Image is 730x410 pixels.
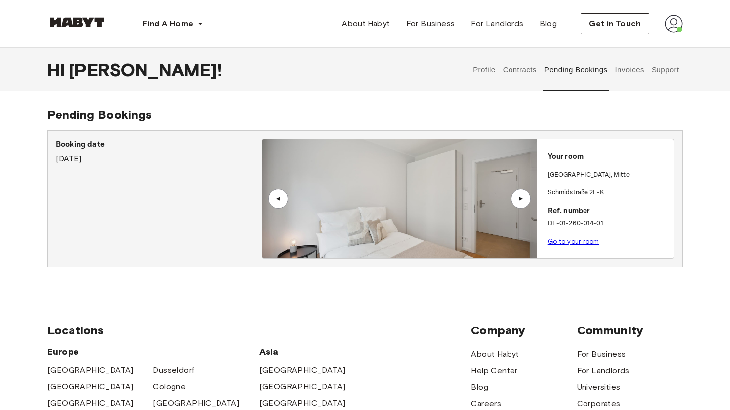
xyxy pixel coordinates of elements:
[532,14,565,34] a: Blog
[471,365,517,377] a: Help Center
[471,323,577,338] span: Company
[471,398,501,410] a: Careers
[56,139,262,151] p: Booking date
[516,196,526,202] div: ▲
[548,170,630,180] p: [GEOGRAPHIC_DATA] , Mitte
[577,348,626,360] a: For Business
[273,196,283,202] div: ▲
[543,48,609,91] button: Pending Bookings
[577,323,683,338] span: Community
[259,381,346,393] a: [GEOGRAPHIC_DATA]
[47,397,134,409] a: [GEOGRAPHIC_DATA]
[548,206,670,217] p: Ref. number
[259,397,346,409] a: [GEOGRAPHIC_DATA]
[398,14,463,34] a: For Business
[47,323,471,338] span: Locations
[153,381,186,393] a: Cologne
[548,219,670,229] p: DE-01-260-014-01
[471,381,488,393] a: Blog
[472,48,497,91] button: Profile
[548,188,670,198] p: Schmidstraße 2F-K
[548,151,670,163] p: Your room
[589,18,641,30] span: Get in Touch
[650,48,680,91] button: Support
[47,17,107,27] img: Habyt
[56,139,262,164] div: [DATE]
[153,364,194,376] a: Dusseldorf
[665,15,683,33] img: avatar
[502,48,538,91] button: Contracts
[471,18,523,30] span: For Landlords
[259,346,365,358] span: Asia
[135,14,211,34] button: Find A Home
[406,18,455,30] span: For Business
[143,18,193,30] span: Find A Home
[47,346,259,358] span: Europe
[47,59,69,80] span: Hi
[262,139,536,258] img: Image of the room
[259,364,346,376] a: [GEOGRAPHIC_DATA]
[47,107,152,122] span: Pending Bookings
[577,381,621,393] a: Universities
[577,398,621,410] a: Corporates
[540,18,557,30] span: Blog
[614,48,645,91] button: Invoices
[47,381,134,393] a: [GEOGRAPHIC_DATA]
[471,348,519,360] a: About Habyt
[463,14,531,34] a: For Landlords
[342,18,390,30] span: About Habyt
[334,14,398,34] a: About Habyt
[469,48,683,91] div: user profile tabs
[69,59,222,80] span: [PERSON_NAME] !
[577,365,630,377] a: For Landlords
[581,13,649,34] button: Get in Touch
[153,397,239,409] a: [GEOGRAPHIC_DATA]
[548,238,599,245] a: Go to your room
[47,364,134,376] a: [GEOGRAPHIC_DATA]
